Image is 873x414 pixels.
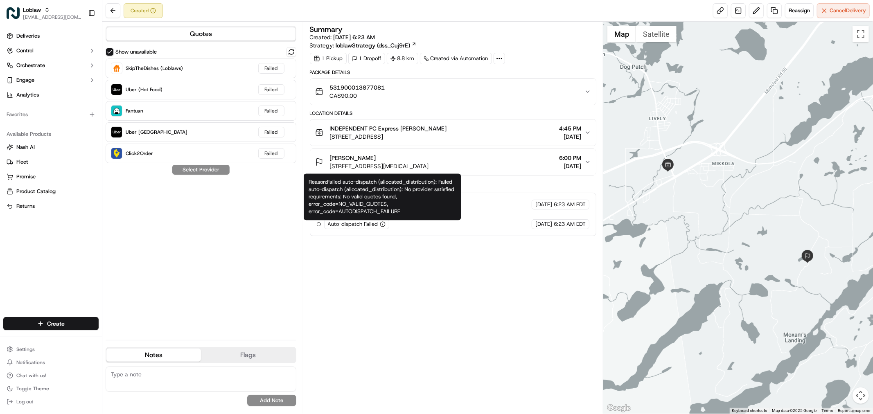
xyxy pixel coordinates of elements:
[258,148,284,159] div: Failed
[789,7,810,14] span: Reassign
[258,63,284,74] div: Failed
[3,59,99,72] button: Orchestrate
[16,188,56,195] span: Product Catalog
[3,74,99,87] button: Engage
[330,162,429,170] span: [STREET_ADDRESS][MEDICAL_DATA]
[3,383,99,394] button: Toggle Theme
[310,33,375,41] span: Created:
[348,53,385,64] div: 1 Dropoff
[16,47,34,54] span: Control
[605,403,632,414] a: Open this area in Google Maps (opens a new window)
[77,119,131,127] span: API Documentation
[7,144,95,151] a: Nash AI
[3,108,99,121] div: Favorites
[772,408,817,413] span: Map data ©2025 Google
[258,106,284,116] div: Failed
[7,173,95,180] a: Promise
[310,53,347,64] div: 1 Pickup
[330,133,447,141] span: [STREET_ADDRESS]
[3,185,99,198] button: Product Catalog
[554,201,586,208] span: 6:23 AM EDT
[5,115,66,130] a: 📗Knowledge Base
[559,124,581,133] span: 4:45 PM
[8,78,23,93] img: 1736555255976-a54dd68f-1ca7-489b-9aae-adbdc363a1c4
[111,127,122,137] img: Uber Canada
[126,108,143,114] span: Fantuan
[3,141,99,154] button: Nash AI
[7,158,95,166] a: Fleet
[47,319,65,328] span: Create
[16,76,34,84] span: Engage
[111,84,122,95] img: Uber (Hot Food)
[336,41,411,49] span: loblawStrategy (dss_Cuj9rE)
[58,138,99,145] a: Powered byPylon
[111,63,122,74] img: SkipTheDishes (Loblaws)
[126,65,183,72] span: SkipTheDishes (Loblaws)
[23,6,41,14] button: Loblaw
[28,86,104,93] div: We're available if you need us!
[636,26,677,42] button: Show satellite imagery
[3,128,99,141] div: Available Products
[328,220,378,228] span: Auto-dispatch Failed
[559,162,581,170] span: [DATE]
[3,44,99,57] button: Control
[310,26,343,33] h3: Summary
[420,53,492,64] div: Created via Automation
[69,119,76,126] div: 💻
[16,398,33,405] span: Log out
[310,41,417,49] div: Strategy:
[124,3,163,18] button: Created
[3,396,99,407] button: Log out
[16,202,35,210] span: Returns
[111,148,122,159] img: Click2Order
[8,33,149,46] p: Welcome 👋
[821,408,833,413] a: Terms (opens in new tab)
[310,119,596,146] button: INDEPENDENT PC Express [PERSON_NAME][STREET_ADDRESS]4:45 PM[DATE]
[115,48,157,56] label: Show unavailable
[330,83,385,92] span: 531900013877081
[336,41,417,49] a: loblawStrategy (dss_Cuj9rE)
[126,129,187,135] span: Uber [GEOGRAPHIC_DATA]
[387,53,418,64] div: 8.8 km
[535,220,552,228] span: [DATE]
[3,317,99,330] button: Create
[16,385,49,392] span: Toggle Theme
[310,79,596,105] button: 531900013877081CA$90.00
[126,86,162,93] span: Uber (Hot Food)
[111,106,122,116] img: Fantuan
[16,32,40,40] span: Deliveries
[785,3,814,18] button: Reassign
[23,14,81,20] span: [EMAIL_ADDRESS][DOMAIN_NAME]
[3,357,99,368] button: Notifications
[330,154,376,162] span: [PERSON_NAME]
[16,372,46,379] span: Chat with us!
[330,124,447,133] span: INDEPENDENT PC Express [PERSON_NAME]
[7,202,95,210] a: Returns
[334,34,375,41] span: [DATE] 6:23 AM
[3,370,99,381] button: Chat with us!
[817,3,870,18] button: CancelDelivery
[16,144,35,151] span: Nash AI
[16,158,28,166] span: Fleet
[258,127,284,137] div: Failed
[16,359,45,366] span: Notifications
[732,408,767,414] button: Keyboard shortcuts
[16,346,35,353] span: Settings
[258,84,284,95] div: Failed
[3,88,99,101] a: Analytics
[126,150,153,157] span: Click2Order
[838,408,871,413] a: Report a map error
[3,200,99,213] button: Returns
[310,69,596,76] div: Package Details
[607,26,636,42] button: Show street map
[7,188,95,195] a: Product Catalog
[3,29,99,43] a: Deliveries
[28,78,134,86] div: Start new chat
[8,119,15,126] div: 📗
[3,155,99,169] button: Fleet
[21,53,147,61] input: Got a question? Start typing here...
[106,27,296,40] button: Quotes
[16,91,39,99] span: Analytics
